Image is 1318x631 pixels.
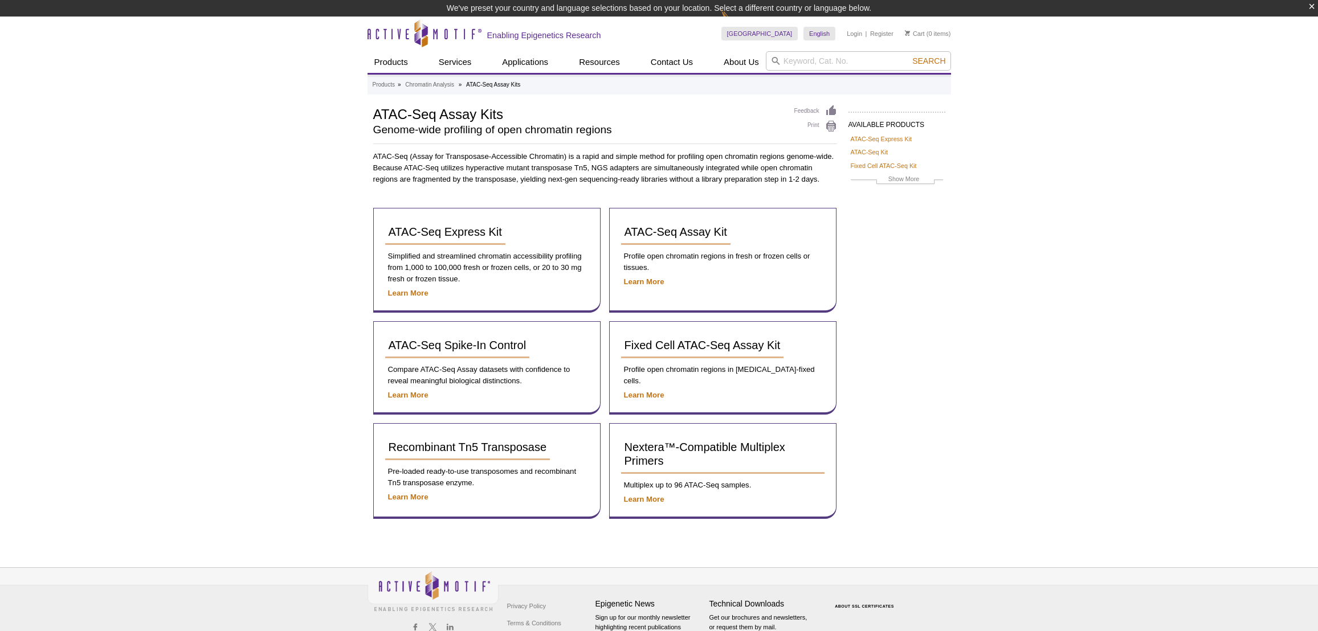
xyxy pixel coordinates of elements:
a: Learn More [624,391,664,399]
a: Fixed Cell ATAC-Seq Kit [851,161,917,171]
span: ATAC-Seq Spike-In Control [389,339,527,351]
li: » [398,81,401,88]
p: Pre-loaded ready-to-use transposomes and recombinant Tn5 transposase enzyme. [385,466,589,489]
h4: Epigenetic News [595,599,704,609]
a: English [803,27,835,40]
a: Fixed Cell ATAC-Seq Assay Kit [621,333,784,358]
a: Contact Us [644,51,700,73]
a: Recombinant Tn5 Transposase [385,435,550,460]
li: (0 items) [905,27,951,40]
a: Products [373,80,395,90]
h2: Enabling Epigenetics Research [487,30,601,40]
a: ATAC-Seq Kit [851,147,888,157]
a: Learn More [624,277,664,286]
a: Applications [495,51,555,73]
button: Search [909,56,949,66]
h4: Technical Downloads [709,599,818,609]
h1: ATAC-Seq Assay Kits [373,105,783,122]
a: Resources [572,51,627,73]
a: Learn More [388,289,429,297]
p: Simplified and streamlined chromatin accessibility profiling from 1,000 to 100,000 fresh or froze... [385,251,589,285]
table: Click to Verify - This site chose Symantec SSL for secure e-commerce and confidential communicati... [823,588,909,613]
a: Register [870,30,893,38]
p: ATAC-Seq (Assay for Transposase-Accessible Chromatin) is a rapid and simple method for profiling ... [373,151,837,185]
li: ATAC-Seq Assay Kits [466,81,520,88]
a: Learn More [388,391,429,399]
p: Multiplex up to 96 ATAC-Seq samples. [621,480,825,491]
a: About Us [717,51,766,73]
input: Keyword, Cat. No. [766,51,951,71]
a: Services [432,51,479,73]
span: Recombinant Tn5 Transposase [389,441,547,453]
img: Your Cart [905,30,910,36]
span: ATAC-Seq Assay Kit [625,226,727,238]
a: ATAC-Seq Express Kit [385,220,505,245]
a: ATAC-Seq Express Kit [851,134,912,144]
a: Print [794,120,837,133]
img: Change Here [721,9,751,35]
li: | [866,27,867,40]
a: Nextera™-Compatible Multiplex Primers [621,435,825,474]
p: Compare ATAC-Seq Assay datasets with confidence to reveal meaningful biological distinctions. [385,364,589,387]
span: Search [912,56,945,65]
a: Cart [905,30,925,38]
a: Show More [851,174,943,187]
a: ATAC-Seq Spike-In Control [385,333,530,358]
a: [GEOGRAPHIC_DATA] [721,27,798,40]
img: Active Motif, [368,568,499,614]
a: Privacy Policy [504,597,549,614]
p: Profile open chromatin regions in [MEDICAL_DATA]-fixed cells. [621,364,825,387]
h2: Genome-wide profiling of open chromatin regions [373,125,783,135]
h2: AVAILABLE PRODUCTS [848,112,945,132]
span: Nextera™-Compatible Multiplex Primers [625,441,785,467]
p: Profile open chromatin regions in fresh or frozen cells or tissues. [621,251,825,273]
a: Products [368,51,415,73]
a: Chromatin Analysis [405,80,454,90]
a: Learn More [624,495,664,503]
span: Fixed Cell ATAC-Seq Assay Kit [625,339,781,351]
a: Login [847,30,862,38]
a: Feedback [794,105,837,117]
a: Learn More [388,493,429,501]
a: ABOUT SSL CERTIFICATES [835,604,894,608]
li: » [459,81,462,88]
span: ATAC-Seq Express Kit [389,226,502,238]
a: ATAC-Seq Assay Kit [621,220,731,245]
